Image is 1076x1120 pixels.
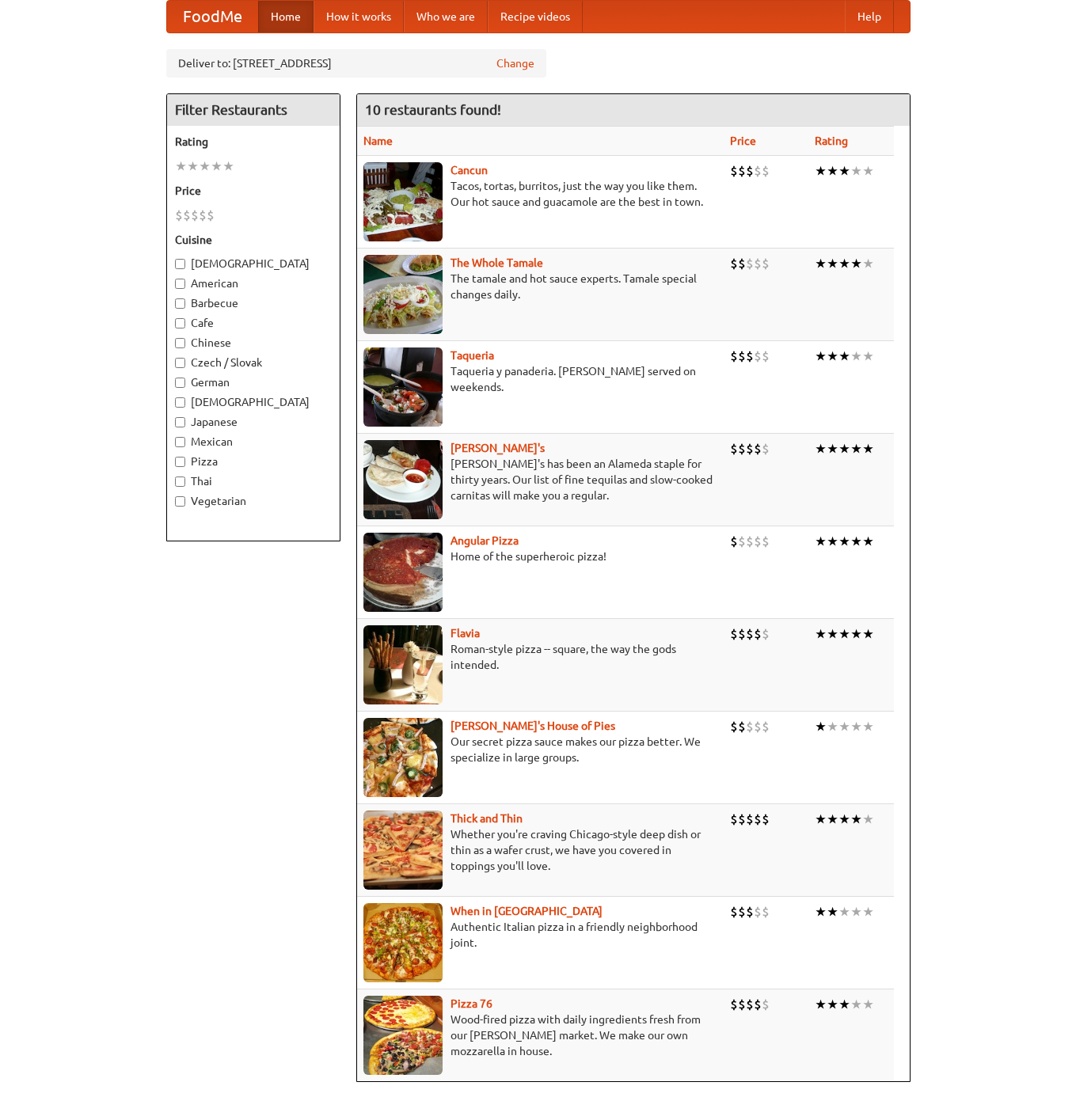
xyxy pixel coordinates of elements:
li: ★ [815,811,827,828]
a: [PERSON_NAME]'s [451,442,545,454]
label: Thai [175,473,332,489]
img: angular.jpg [363,533,443,612]
li: ★ [838,903,850,921]
li: $ [746,533,754,550]
li: ★ [175,158,187,175]
li: ★ [850,903,862,921]
img: wholetamale.jpg [363,255,443,334]
img: taqueria.jpg [363,347,443,427]
a: Angular Pizza [451,534,519,547]
li: $ [762,903,770,921]
li: $ [730,625,738,643]
li: ★ [862,996,874,1013]
li: $ [746,718,754,735]
li: ★ [827,718,838,735]
p: Our secret pizza sauce makes our pizza better. We specialize in large groups. [363,734,718,765]
li: $ [738,996,746,1013]
li: ★ [211,158,222,175]
li: ★ [815,996,827,1013]
li: $ [730,255,738,272]
li: ★ [862,162,874,180]
label: Vegetarian [175,493,332,509]
li: $ [738,811,746,828]
li: ★ [815,533,827,550]
img: wheninrome.jpg [363,903,443,982]
p: Roman-style pizza -- square, the way the gods intended. [363,641,718,673]
b: Flavia [451,627,480,640]
input: Barbecue [175,298,185,309]
li: $ [754,996,762,1013]
li: $ [738,533,746,550]
a: [PERSON_NAME]'s House of Pies [451,719,615,732]
li: $ [730,903,738,921]
img: pizza76.jpg [363,996,443,1075]
img: thick.jpg [363,811,443,890]
li: ★ [838,347,850,365]
h4: Filter Restaurants [167,94,340,126]
ng-pluralize: 10 restaurants found! [365,102,501,117]
li: $ [738,440,746,457]
li: $ [199,207,207,224]
li: ★ [838,255,850,272]
li: $ [730,347,738,365]
a: How it works [314,1,404,32]
li: ★ [838,625,850,643]
li: ★ [827,440,838,457]
li: $ [754,903,762,921]
li: $ [746,162,754,180]
li: ★ [838,996,850,1013]
li: ★ [862,440,874,457]
li: ★ [815,625,827,643]
li: ★ [862,718,874,735]
li: $ [738,255,746,272]
li: ★ [815,718,827,735]
li: $ [762,440,770,457]
input: [DEMOGRAPHIC_DATA] [175,259,185,269]
a: Price [730,135,756,147]
input: Japanese [175,417,185,427]
a: Name [363,135,393,147]
li: ★ [827,162,838,180]
a: When in [GEOGRAPHIC_DATA] [451,905,603,917]
li: ★ [827,996,838,1013]
li: $ [738,347,746,365]
li: $ [762,255,770,272]
li: $ [738,903,746,921]
li: $ [746,903,754,921]
li: ★ [827,903,838,921]
input: American [175,279,185,289]
li: ★ [850,625,862,643]
label: [DEMOGRAPHIC_DATA] [175,256,332,271]
li: ★ [187,158,199,175]
li: $ [762,625,770,643]
li: $ [746,811,754,828]
label: Mexican [175,434,332,450]
p: Wood-fired pizza with daily ingredients fresh from our [PERSON_NAME] market. We make our own mozz... [363,1012,718,1059]
label: Pizza [175,454,332,469]
li: ★ [850,440,862,457]
a: Pizza 76 [451,997,492,1010]
li: $ [746,996,754,1013]
p: [PERSON_NAME]'s has been an Alameda staple for thirty years. Our list of fine tequilas and slow-c... [363,456,718,503]
li: $ [730,162,738,180]
li: $ [183,207,191,224]
p: Whether you're craving Chicago-style deep dish or thin as a wafer crust, we have you covered in t... [363,826,718,874]
input: Czech / Slovak [175,358,185,368]
b: Thick and Thin [451,812,523,825]
label: Cafe [175,315,332,331]
li: $ [746,255,754,272]
li: ★ [827,811,838,828]
li: $ [175,207,183,224]
label: German [175,374,332,390]
li: ★ [838,533,850,550]
li: ★ [827,533,838,550]
h5: Cuisine [175,232,332,248]
li: $ [746,440,754,457]
a: Help [845,1,894,32]
li: $ [730,811,738,828]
